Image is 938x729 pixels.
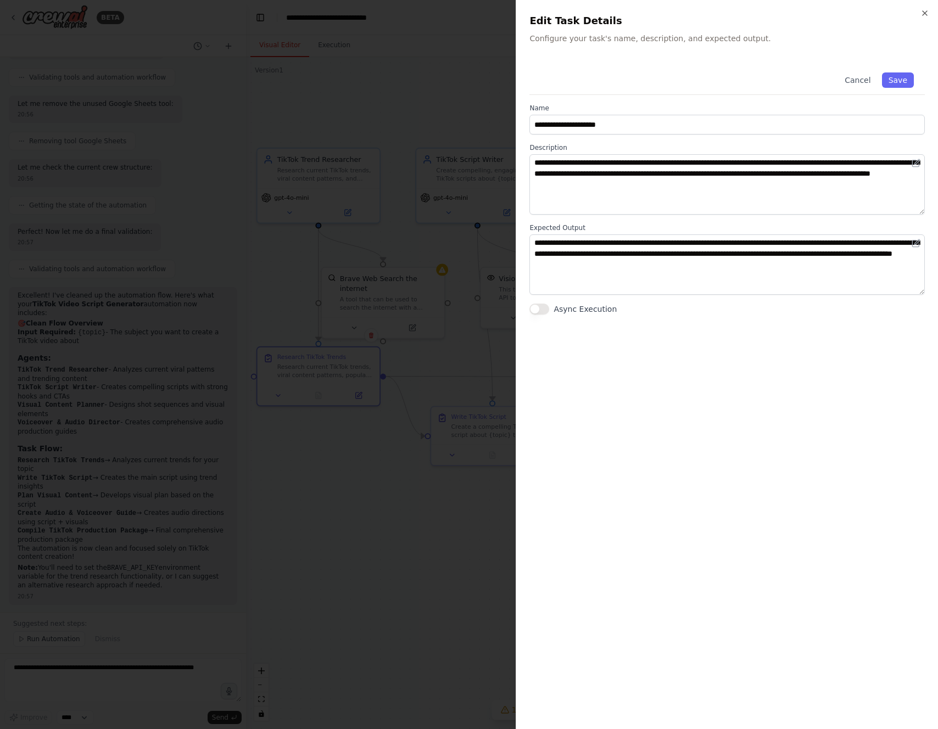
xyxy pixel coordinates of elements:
label: Expected Output [529,223,925,232]
label: Description [529,143,925,152]
button: Open in editor [909,237,923,250]
label: Name [529,104,925,113]
h2: Edit Task Details [529,13,925,29]
button: Cancel [838,72,877,88]
button: Save [882,72,914,88]
label: Async Execution [554,304,617,315]
p: Configure your task's name, description, and expected output. [529,33,925,44]
button: Open in editor [909,156,923,170]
